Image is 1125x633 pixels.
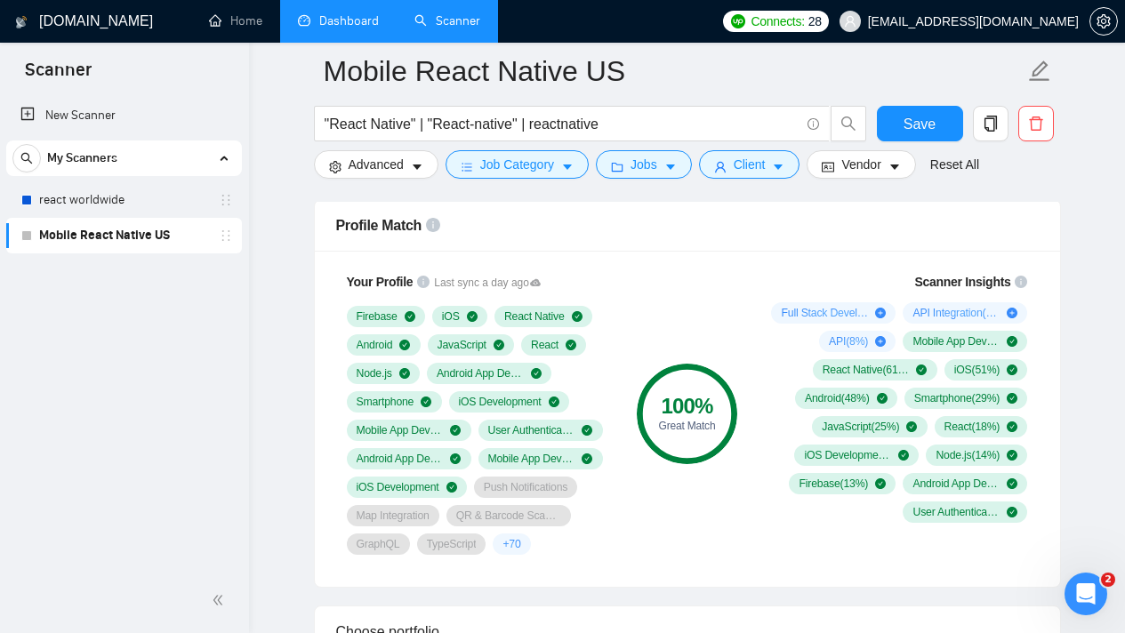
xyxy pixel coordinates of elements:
[1101,573,1115,587] span: 2
[930,155,979,174] a: Reset All
[831,106,866,141] button: search
[1028,60,1051,83] span: edit
[664,160,677,173] span: caret-down
[844,15,856,28] span: user
[494,340,504,350] span: check-circle
[912,477,1000,491] span: Android App Development ( 11 %)
[804,448,891,462] span: iOS Development ( 15 %)
[1090,14,1117,28] span: setting
[799,477,868,491] span: Firebase ( 13 %)
[832,116,865,132] span: search
[1007,450,1017,461] span: check-circle
[450,453,461,464] span: check-circle
[357,395,414,409] span: Smartphone
[421,397,431,407] span: check-circle
[212,591,229,609] span: double-left
[637,396,737,417] div: 100 %
[347,275,414,289] span: Your Profile
[807,150,915,179] button: idcardVendorcaret-down
[912,334,1000,349] span: Mobile App Development ( 74 %)
[467,311,478,322] span: check-circle
[349,155,404,174] span: Advanced
[954,363,1000,377] span: iOS ( 51 %)
[888,160,901,173] span: caret-down
[823,363,910,377] span: React Native ( 61 %)
[417,276,430,288] span: info-circle
[531,338,558,352] span: React
[1007,308,1017,318] span: plus-circle
[1007,421,1017,432] span: check-circle
[637,421,737,431] div: Great Match
[357,338,393,352] span: Android
[39,182,208,218] a: react worldwide
[446,150,589,179] button: barsJob Categorycaret-down
[572,311,583,322] span: check-circle
[631,155,657,174] span: Jobs
[219,193,233,207] span: holder
[438,338,486,352] span: JavaScript
[531,368,542,379] span: check-circle
[6,98,242,133] li: New Scanner
[875,478,886,489] span: check-circle
[1089,14,1118,28] a: setting
[916,365,927,375] span: check-circle
[822,160,834,173] span: idcard
[822,420,899,434] span: JavaScript ( 25 %)
[502,537,520,551] span: + 70
[1089,7,1118,36] button: setting
[480,155,554,174] span: Job Category
[399,340,410,350] span: check-circle
[1007,365,1017,375] span: check-circle
[1065,573,1107,615] iframe: Intercom live chat
[484,480,567,494] span: Push Notifications
[488,452,575,466] span: Mobile App Development
[442,309,460,324] span: iOS
[219,228,233,243] span: holder
[829,334,868,349] span: API ( 8 %)
[914,391,1000,405] span: Smartphone ( 29 %)
[434,275,541,292] span: Last sync a day ago
[39,218,208,253] a: Mobile React Native US
[411,160,423,173] span: caret-down
[699,150,800,179] button: userClientcaret-down
[912,505,1000,519] span: User Authentication ( 11 %)
[973,106,1008,141] button: copy
[734,155,766,174] span: Client
[898,450,909,461] span: check-circle
[611,160,623,173] span: folder
[914,276,1010,288] span: Scanner Insights
[808,12,822,31] span: 28
[336,218,422,233] span: Profile Match
[314,150,438,179] button: settingAdvancedcaret-down
[1015,276,1027,288] span: info-circle
[805,391,870,405] span: Android ( 48 %)
[12,144,41,172] button: search
[446,482,457,493] span: check-circle
[974,116,1008,132] span: copy
[357,423,444,437] span: Mobile App Development
[414,13,480,28] a: searchScanner
[437,366,524,381] span: Android App Development
[877,393,888,404] span: check-circle
[1007,507,1017,517] span: check-circle
[298,13,379,28] a: dashboardDashboard
[582,425,592,436] span: check-circle
[325,113,800,135] input: Search Freelance Jobs...
[456,509,561,523] span: QR & Barcode Scanner
[841,155,880,174] span: Vendor
[772,160,784,173] span: caret-down
[936,448,1000,462] span: Node.js ( 14 %)
[357,480,439,494] span: iOS Development
[731,14,745,28] img: upwork-logo.png
[781,306,868,320] span: Full Stack Development ( 22 %)
[488,423,575,437] span: User Authentication
[357,509,430,523] span: Map Integration
[426,218,440,232] span: info-circle
[399,368,410,379] span: check-circle
[1007,478,1017,489] span: check-circle
[47,140,117,176] span: My Scanners
[15,8,28,36] img: logo
[357,309,398,324] span: Firebase
[1019,116,1053,132] span: delete
[714,160,727,173] span: user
